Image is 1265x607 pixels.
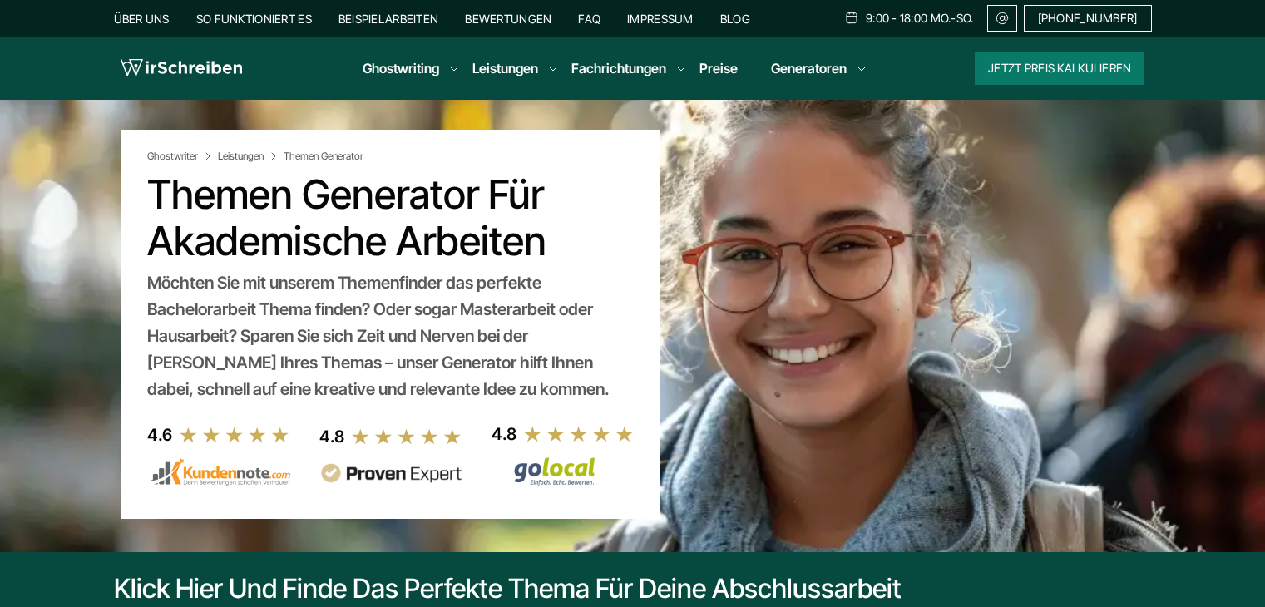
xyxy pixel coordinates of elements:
a: Preise [699,60,738,76]
div: 4.8 [492,421,516,447]
img: Schedule [844,11,859,24]
a: Impressum [627,12,694,26]
div: 4.8 [319,423,344,450]
img: Wirschreiben Bewertungen [492,456,635,486]
span: [PHONE_NUMBER] [1038,12,1138,25]
img: kundennote [147,458,290,486]
h1: Themen Generator für akademische Arbeiten [147,171,633,264]
a: So funktioniert es [196,12,312,26]
a: Über uns [114,12,170,26]
a: Generatoren [771,58,847,78]
span: 9:00 - 18:00 Mo.-So. [866,12,974,25]
a: Beispielarbeiten [338,12,438,26]
button: Jetzt Preis kalkulieren [975,52,1144,85]
a: Leistungen [472,58,538,78]
img: stars [351,427,462,446]
div: Möchten Sie mit unserem Themenfinder das perfekte Bachelorarbeit Thema finden? Oder sogar Mastera... [147,269,633,402]
div: 4.6 [147,422,172,448]
div: Klick hier und finde das perfekte Thema für deine Abschlussarbeit [114,572,902,605]
img: Email [995,12,1010,25]
a: Ghostwriting [363,58,439,78]
a: FAQ [578,12,600,26]
img: provenexpert reviews [319,463,462,484]
a: Ghostwriter [147,150,215,163]
span: Themen Generator [284,150,363,163]
a: Blog [720,12,750,26]
img: stars [179,426,290,444]
a: [PHONE_NUMBER] [1024,5,1152,32]
a: Leistungen [218,150,280,163]
img: stars [523,425,635,443]
img: logo wirschreiben [121,56,242,81]
a: Bewertungen [465,12,551,26]
a: Fachrichtungen [571,58,666,78]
